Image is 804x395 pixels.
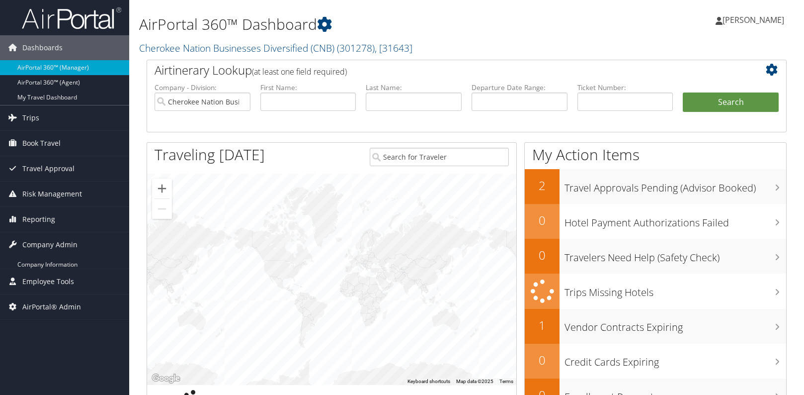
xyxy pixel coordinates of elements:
[564,211,786,230] h3: Hotel Payment Authorizations Failed
[155,83,250,93] label: Company - Division:
[525,212,560,229] h2: 0
[375,41,412,55] span: , [ 31643 ]
[525,352,560,369] h2: 0
[150,372,182,385] img: Google
[22,232,78,257] span: Company Admin
[564,281,786,299] h3: Trips Missing Hotels
[564,176,786,195] h3: Travel Approvals Pending (Advisor Booked)
[139,14,576,35] h1: AirPortal 360™ Dashboard
[525,274,786,309] a: Trips Missing Hotels
[472,83,567,93] label: Departure Date Range:
[525,204,786,239] a: 0Hotel Payment Authorizations Failed
[22,207,55,232] span: Reporting
[155,144,265,165] h1: Traveling [DATE]
[370,148,509,166] input: Search for Traveler
[22,156,75,181] span: Travel Approval
[252,66,347,77] span: (at least one field required)
[22,131,61,156] span: Book Travel
[723,14,784,25] span: [PERSON_NAME]
[366,83,462,93] label: Last Name:
[22,35,63,60] span: Dashboards
[22,6,121,30] img: airportal-logo.png
[716,5,794,35] a: [PERSON_NAME]
[155,62,725,79] h2: Airtinerary Lookup
[150,372,182,385] a: Open this area in Google Maps (opens a new window)
[564,246,786,265] h3: Travelers Need Help (Safety Check)
[525,344,786,379] a: 0Credit Cards Expiring
[525,317,560,334] h2: 1
[407,378,450,385] button: Keyboard shortcuts
[456,379,493,384] span: Map data ©2025
[525,177,560,194] h2: 2
[22,295,81,319] span: AirPortal® Admin
[22,105,39,130] span: Trips
[525,239,786,274] a: 0Travelers Need Help (Safety Check)
[152,199,172,219] button: Zoom out
[683,93,779,112] button: Search
[564,315,786,334] h3: Vendor Contracts Expiring
[525,309,786,344] a: 1Vendor Contracts Expiring
[499,379,513,384] a: Terms (opens in new tab)
[260,83,356,93] label: First Name:
[152,179,172,198] button: Zoom in
[337,41,375,55] span: ( 301278 )
[577,83,673,93] label: Ticket Number:
[525,169,786,204] a: 2Travel Approvals Pending (Advisor Booked)
[525,144,786,165] h1: My Action Items
[22,182,82,206] span: Risk Management
[564,350,786,369] h3: Credit Cards Expiring
[525,247,560,264] h2: 0
[139,41,412,55] a: Cherokee Nation Businesses Diversified (CNB)
[22,269,74,294] span: Employee Tools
